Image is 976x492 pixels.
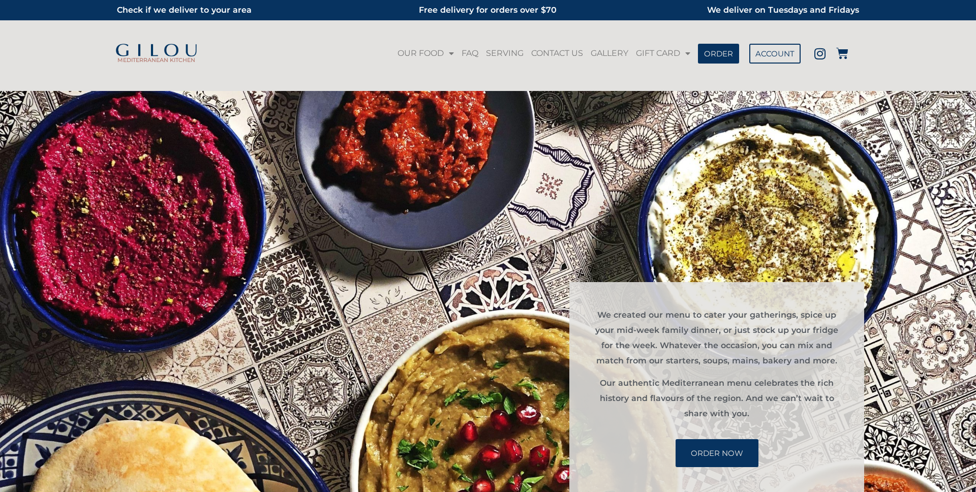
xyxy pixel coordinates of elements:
[114,44,198,58] img: Gilou Logo
[676,439,758,467] a: ORDER NOW
[459,42,481,65] a: FAQ
[704,50,733,57] span: ORDER
[749,44,801,64] a: ACCOUNT
[595,307,839,368] p: We created our menu to cater your gatherings, spice up your mid-week family dinner, or just stock...
[633,42,693,65] a: GIFT CARD
[529,42,586,65] a: CONTACT US
[394,42,693,65] nav: Menu
[117,5,252,15] a: Check if we deliver to your area
[368,3,608,18] h2: Free delivery for orders over $70
[698,44,739,64] a: ORDER
[691,449,743,457] span: ORDER NOW
[619,3,859,18] h2: We deliver on Tuesdays and Fridays
[588,42,631,65] a: GALLERY
[755,50,795,57] span: ACCOUNT
[112,57,201,63] h2: MEDITERRANEAN KITCHEN
[483,42,526,65] a: SERVING
[595,376,839,421] p: Our authentic Mediterranean menu celebrates the rich history and flavours of the region. And we c...
[395,42,456,65] a: OUR FOOD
